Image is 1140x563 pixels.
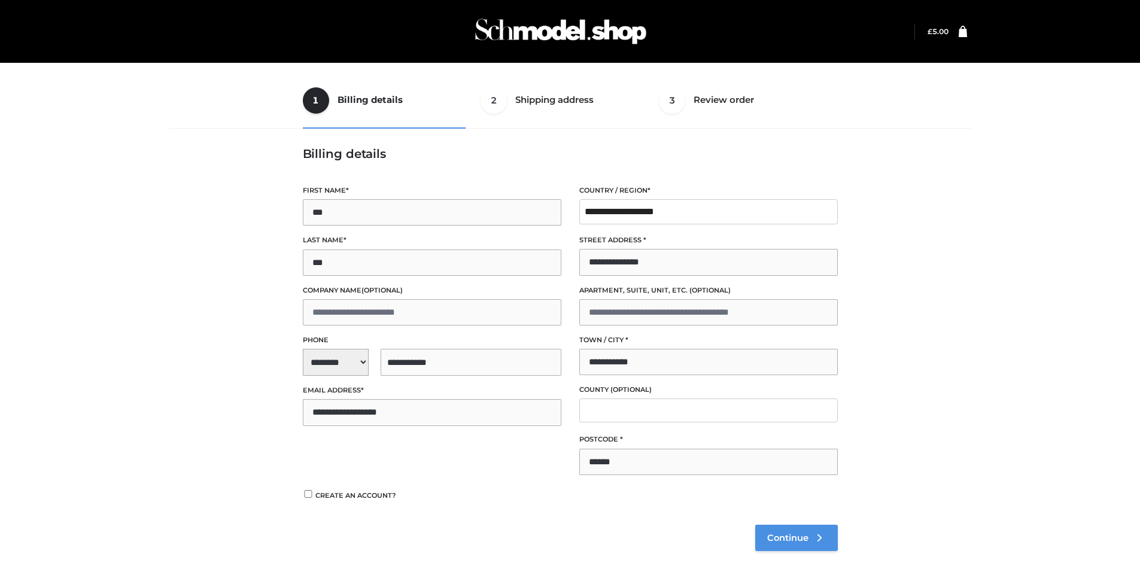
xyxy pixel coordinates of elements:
span: (optional) [610,385,652,394]
a: £5.00 [928,27,949,36]
label: Last name [303,235,561,246]
label: Postcode [579,434,838,445]
span: (optional) [361,286,403,294]
h3: Billing details [303,147,838,161]
label: Email address [303,385,561,396]
a: Continue [755,525,838,551]
label: Street address [579,235,838,246]
label: Apartment, suite, unit, etc. [579,285,838,296]
label: Company name [303,285,561,296]
label: Phone [303,334,561,346]
img: Schmodel Admin 964 [471,8,650,55]
label: Town / City [579,334,838,346]
input: Create an account? [303,490,314,498]
span: (optional) [689,286,731,294]
label: First name [303,185,561,196]
span: Create an account? [315,491,396,500]
span: £ [928,27,932,36]
label: County [579,384,838,395]
label: Country / Region [579,185,838,196]
bdi: 5.00 [928,27,949,36]
span: Continue [767,532,808,543]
